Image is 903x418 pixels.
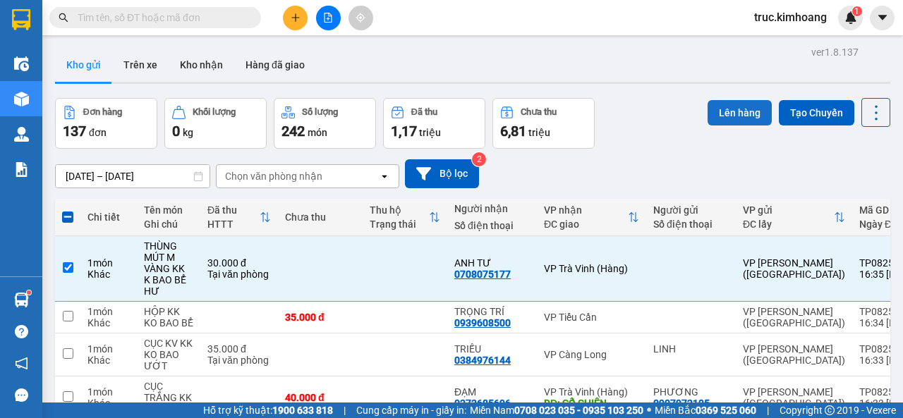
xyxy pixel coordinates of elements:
[870,6,895,30] button: caret-down
[454,398,511,409] div: 0373685696
[87,269,130,280] div: Khác
[743,306,845,328] div: VP [PERSON_NAME] ([GEOGRAPHIC_DATA])
[743,343,845,366] div: VP [PERSON_NAME] ([GEOGRAPHIC_DATA])
[47,8,164,21] strong: BIÊN NHẬN GỬI HÀNG
[844,11,857,24] img: icon-new-feature
[144,240,193,274] div: THÙNG MÚT M VÀNG KK
[854,6,859,16] span: 1
[696,405,756,416] strong: 0369 525 060
[112,48,169,82] button: Trên xe
[15,388,28,402] span: message
[825,405,835,415] span: copyright
[283,6,308,30] button: plus
[200,199,278,236] th: Toggle SortBy
[544,219,628,230] div: ĐC giao
[653,398,710,409] div: 0907973105
[323,13,333,23] span: file-add
[472,152,486,166] sup: 2
[87,386,130,398] div: 1 món
[454,220,530,231] div: Số điện thoại
[767,402,769,418] span: |
[514,405,643,416] strong: 0708 023 035 - 0935 103 250
[37,92,97,105] span: KO BAO HƯ
[144,306,193,317] div: HỘP KK
[144,381,193,403] div: CỤC TRẮNG KK
[144,349,193,371] div: KO BAO ƯỚT
[144,317,193,328] div: KO BAO BỂ
[6,61,206,74] p: NHẬN:
[63,123,86,140] span: 137
[852,6,862,16] sup: 1
[203,402,333,418] span: Hỗ trợ kỹ thuật:
[291,13,301,23] span: plus
[454,343,530,355] div: TRIỀU
[743,386,845,409] div: VP [PERSON_NAME] ([GEOGRAPHIC_DATA])
[743,219,834,230] div: ĐC lấy
[14,56,29,71] img: warehouse-icon
[272,405,333,416] strong: 1900 633 818
[207,269,271,280] div: Tại văn phòng
[89,127,107,138] span: đơn
[736,199,852,236] th: Toggle SortBy
[14,127,29,142] img: warehouse-icon
[743,257,845,280] div: VP [PERSON_NAME] ([GEOGRAPHIC_DATA])
[655,402,756,418] span: Miền Bắc
[164,98,267,149] button: Khối lượng0kg
[537,199,646,236] th: Toggle SortBy
[356,13,365,23] span: aim
[55,48,112,82] button: Kho gửi
[6,27,206,54] p: GỬI:
[234,48,316,82] button: Hàng đã giao
[207,257,271,269] div: 30.000 đ
[285,392,356,403] div: 40.000 đ
[454,306,530,317] div: TRỌNG TRÍ
[169,48,234,82] button: Kho nhận
[405,159,479,188] button: Bộ lọc
[544,312,639,323] div: VP Tiểu Cần
[411,107,437,117] div: Đã thu
[544,349,639,360] div: VP Càng Long
[207,204,260,216] div: Đã thu
[274,98,376,149] button: Số lượng242món
[14,92,29,106] img: warehouse-icon
[383,98,485,149] button: Đã thu1,17 triệu
[653,219,729,230] div: Số điện thoại
[15,325,28,338] span: question-circle
[500,123,526,140] span: 6,81
[225,169,322,183] div: Chọn văn phòng nhận
[285,312,356,323] div: 35.000 đ
[87,398,130,409] div: Khác
[492,98,595,149] button: Chưa thu6,81 triệu
[454,269,511,280] div: 0708075177
[87,306,130,317] div: 1 món
[653,343,729,355] div: LINH
[454,257,530,269] div: ANH TƯ
[308,127,327,138] span: món
[78,10,244,25] input: Tìm tên, số ĐT hoặc mã đơn
[391,123,417,140] span: 1,17
[544,204,628,216] div: VP nhận
[470,402,643,418] span: Miền Nam
[83,107,122,117] div: Đơn hàng
[344,402,346,418] span: |
[55,98,157,149] button: Đơn hàng137đơn
[144,274,193,297] div: K BAO BỂ HƯ
[207,343,271,355] div: 35.000 đ
[779,100,854,125] button: Tạo Chuyến
[144,219,193,230] div: Ghi chú
[876,11,889,24] span: caret-down
[544,398,639,409] div: DĐ: CỔ CHIÊN
[144,204,193,216] div: Tên món
[811,44,859,60] div: ver 1.8.137
[370,204,429,216] div: Thu hộ
[14,162,29,177] img: solution-icon
[528,127,550,138] span: triệu
[379,171,390,182] svg: open
[743,8,838,26] span: truc.kimhoang
[419,127,441,138] span: triệu
[87,317,130,328] div: Khác
[12,9,30,30] img: logo-vxr
[87,343,130,355] div: 1 món
[285,211,356,223] div: Chưa thu
[302,107,338,117] div: Số lượng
